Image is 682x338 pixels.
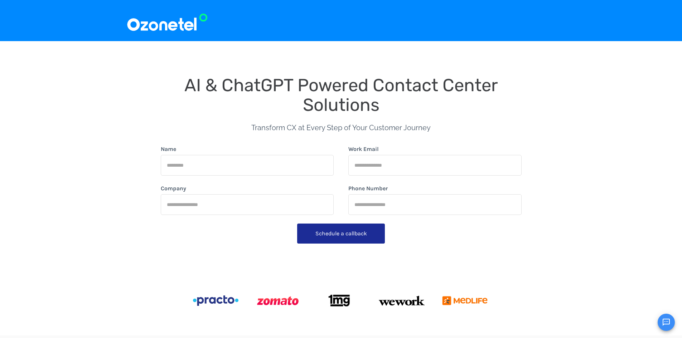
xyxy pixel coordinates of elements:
button: Schedule a callback [297,224,385,244]
label: Phone Number [348,184,388,193]
label: Name [161,145,176,153]
span: Transform CX at Every Step of Your Customer Journey [251,123,431,132]
label: Company [161,184,186,193]
label: Work Email [348,145,379,153]
form: form [161,145,522,246]
span: AI & ChatGPT Powered Contact Center Solutions [184,75,502,115]
button: Open chat [658,314,675,331]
